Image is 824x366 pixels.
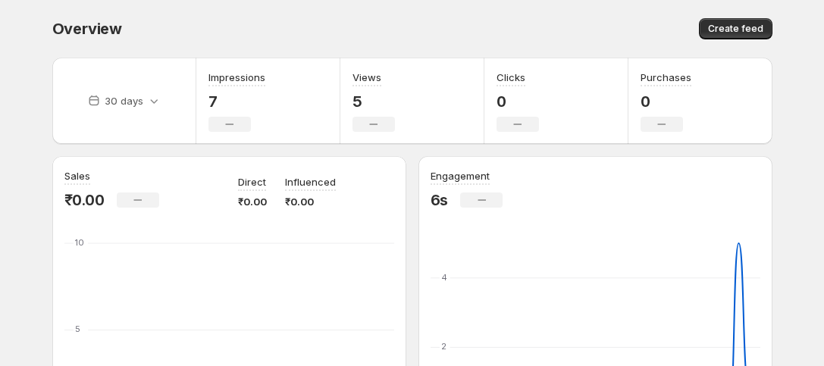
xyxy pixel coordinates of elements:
text: 2 [441,341,446,352]
h3: Engagement [431,168,490,183]
p: 5 [352,92,395,111]
span: Create feed [708,23,763,35]
h3: Impressions [208,70,265,85]
p: 0 [497,92,539,111]
text: 10 [75,237,84,248]
h3: Sales [64,168,90,183]
p: 30 days [105,93,143,108]
h3: Clicks [497,70,525,85]
p: 7 [208,92,265,111]
h3: Purchases [641,70,691,85]
p: 6s [431,191,449,209]
p: Influenced [285,174,336,189]
p: ₹0.00 [238,194,267,209]
text: 5 [75,324,80,334]
h3: Views [352,70,381,85]
p: Direct [238,174,266,189]
button: Create feed [699,18,772,39]
p: 0 [641,92,691,111]
p: ₹0.00 [64,191,105,209]
span: Overview [52,20,122,38]
p: ₹0.00 [285,194,336,209]
text: 4 [441,272,447,283]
